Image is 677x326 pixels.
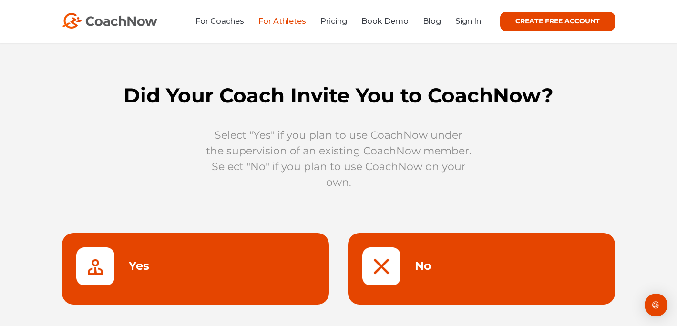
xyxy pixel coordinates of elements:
[205,127,472,190] p: Select "Yes" if you plan to use CoachNow under the supervision of an existing CoachNow member. Se...
[320,17,347,26] a: Pricing
[258,17,306,26] a: For Athletes
[195,17,244,26] a: For Coaches
[423,17,441,26] a: Blog
[645,294,667,316] div: Open Intercom Messenger
[455,17,481,26] a: Sign In
[361,17,409,26] a: Book Demo
[62,13,157,29] img: CoachNow Logo
[500,12,615,31] a: CREATE FREE ACCOUNT
[52,83,625,108] h1: Did Your Coach Invite You to CoachNow?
